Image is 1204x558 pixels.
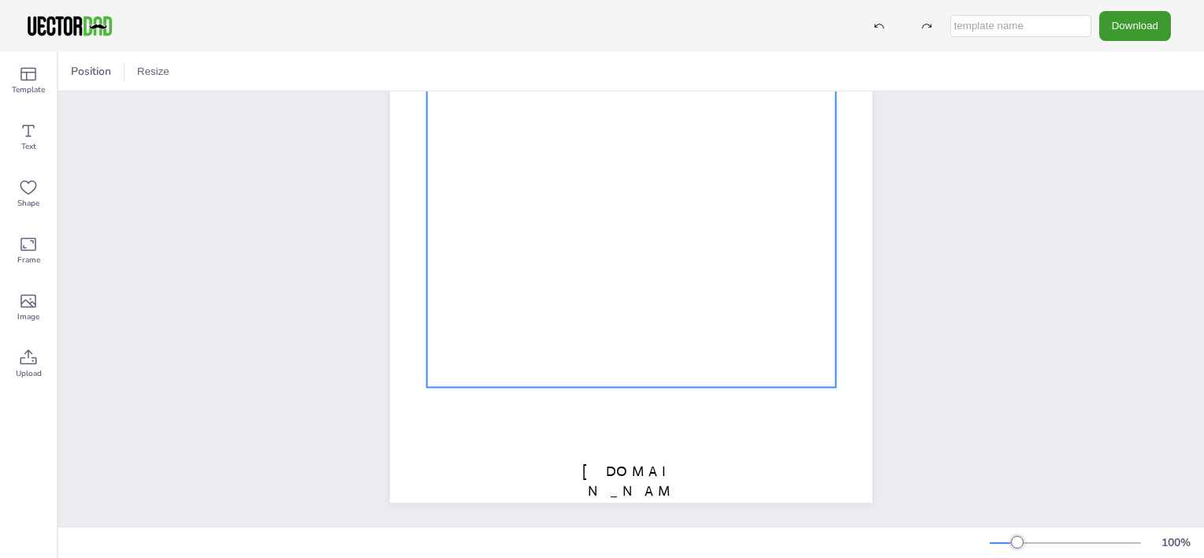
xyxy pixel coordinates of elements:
span: Text [21,140,36,153]
span: [DOMAIN_NAME] [582,463,680,519]
span: Image [17,311,39,323]
button: Resize [131,59,176,84]
input: template name [950,15,1091,37]
div: 100 % [1157,535,1195,550]
img: VectorDad-1.png [25,14,114,38]
span: Position [68,64,114,79]
span: Template [12,84,45,96]
span: Upload [16,367,42,380]
span: Shape [17,197,39,210]
button: Download [1099,11,1171,40]
span: Frame [17,254,40,266]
